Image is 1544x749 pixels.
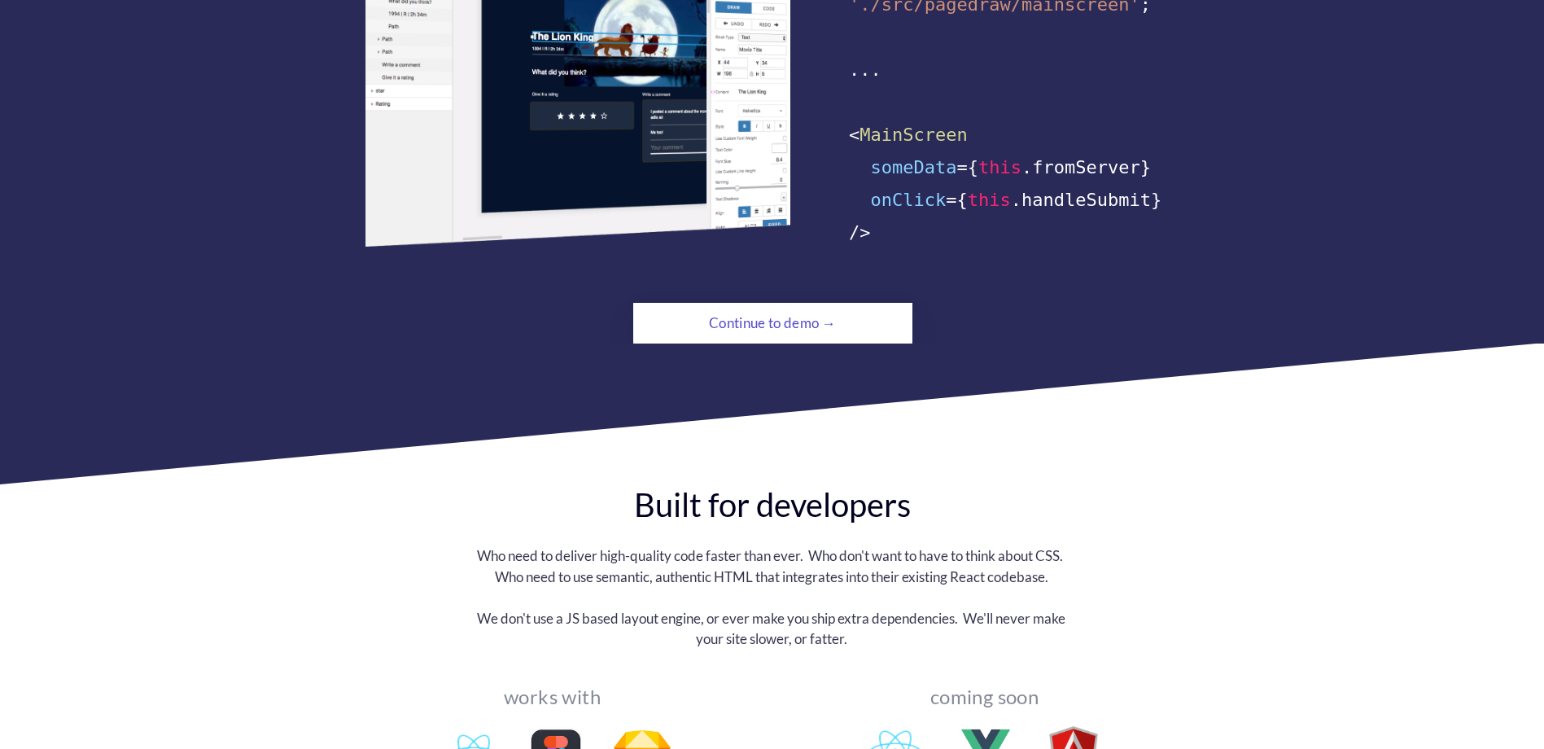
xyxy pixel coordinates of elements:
[871,190,947,210] span: onClick
[579,484,966,525] div: Built for developers
[633,303,912,344] a: Continue to demo →
[871,157,957,177] span: someData
[849,151,1180,184] div: ={ .fromServer}
[968,190,1011,210] span: this
[849,119,1180,151] div: <
[919,692,1049,702] div: coming soon
[469,545,1074,587] div: Who need to deliver high-quality code faster than ever. Who don't want to have to think about CSS...
[849,54,1180,86] div: ...
[849,184,1180,217] div: ={ .handleSubmit}
[677,307,868,339] div: Continue to demo →
[859,125,967,145] span: MainScreen
[469,608,1074,650] div: We don't use a JS based layout engine, or ever make you ship extra dependencies. We'll never make...
[494,692,610,702] div: works with
[978,157,1021,177] span: this
[849,217,1180,249] div: />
